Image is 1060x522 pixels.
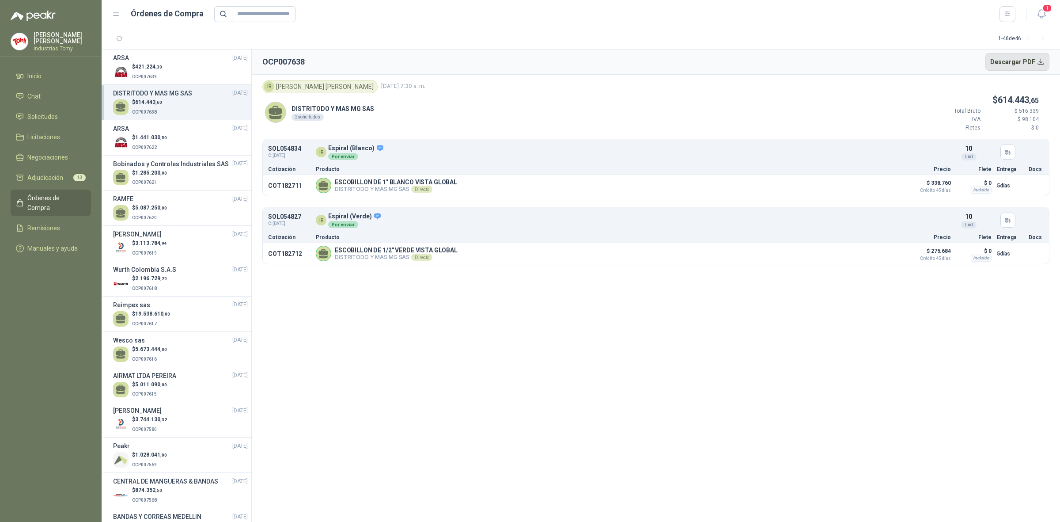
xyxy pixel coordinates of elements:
[956,178,992,188] p: $ 0
[11,88,91,105] a: Chat
[316,235,901,240] p: Producto
[155,488,162,493] span: ,50
[956,246,992,256] p: $ 0
[232,89,248,97] span: [DATE]
[113,229,248,257] a: [PERSON_NAME][DATE] Company Logo$3.113.784,94OCP007619
[113,240,129,256] img: Company Logo
[268,167,310,172] p: Cotización
[132,274,167,283] p: $
[291,114,324,121] div: 2 solicitudes
[11,149,91,166] a: Negociaciones
[986,124,1039,132] p: $ 0
[907,167,951,172] p: Precio
[264,81,274,92] div: IR
[132,63,162,71] p: $
[160,417,167,422] span: ,32
[232,195,248,203] span: [DATE]
[1029,167,1044,172] p: Docs
[132,251,157,255] span: OCP007619
[997,248,1023,259] p: 5 días
[135,487,162,493] span: 874.352
[113,452,129,468] img: Company Logo
[132,498,157,503] span: OCP007568
[113,88,248,116] a: DISTRITODO Y MAS MG SAS[DATE] $614.443,60OCP007638
[135,99,162,105] span: 614.443
[34,32,91,44] p: [PERSON_NAME] [PERSON_NAME]
[160,276,167,281] span: ,29
[232,513,248,521] span: [DATE]
[113,441,130,451] h3: Peakr
[113,194,133,204] h3: RAMFE
[232,266,248,274] span: [DATE]
[997,180,1023,191] p: 5 días
[160,241,167,246] span: ,94
[268,250,310,257] p: COT182712
[135,170,167,176] span: 1.285.200
[232,407,248,415] span: [DATE]
[131,8,204,20] h1: Órdenes de Compra
[163,312,170,316] span: ,00
[232,124,248,133] span: [DATE]
[956,235,992,240] p: Flete
[268,145,301,152] p: SOL054834
[268,182,310,189] p: COT182711
[11,129,91,145] a: Licitaciones
[113,53,248,81] a: ARSA[DATE] Company Logo$421.224,30OCP007639
[132,204,167,212] p: $
[11,11,56,21] img: Logo peakr
[232,230,248,239] span: [DATE]
[113,512,201,522] h3: BANDAS Y CORREAS MEDELLIN
[27,152,68,162] span: Negociaciones
[113,335,248,363] a: Wesco sas[DATE] $5.673.444,00OCP007616
[113,276,129,291] img: Company Logo
[132,145,157,150] span: OCP007622
[335,254,458,261] p: DISTRITODO Y MAS MG SAS
[132,74,157,79] span: OCP007639
[113,476,248,504] a: CENTRAL DE MANGUERAS & BANDAS[DATE] Company Logo$874.352,50OCP007568
[113,476,218,486] h3: CENTRAL DE MANGUERAS & BANDAS
[132,180,157,185] span: OCP007621
[132,357,157,362] span: OCP007616
[961,221,977,229] div: Und
[986,107,1039,115] p: $ 516.339
[113,124,248,152] a: ARSA[DATE] Company Logo$1.441.030,50OCP007622
[113,371,176,381] h3: AIRMAT LTDA PEREIRA
[135,346,167,352] span: 5.673.444
[907,235,951,240] p: Precio
[1029,96,1039,105] span: ,65
[27,193,83,213] span: Órdenes de Compra
[961,153,977,160] div: Und
[113,64,129,80] img: Company Logo
[160,135,167,140] span: ,50
[11,190,91,216] a: Órdenes de Compra
[135,64,162,70] span: 421.224
[411,186,432,193] div: Directo
[232,442,248,450] span: [DATE]
[113,488,129,503] img: Company Logo
[27,223,60,233] span: Remisiones
[132,345,167,354] p: $
[927,124,980,132] p: Fletes
[262,80,378,93] div: [PERSON_NAME] [PERSON_NAME]
[316,147,326,157] div: IR
[113,53,129,63] h3: ARSA
[132,239,167,248] p: $
[11,68,91,84] a: Inicio
[985,53,1050,71] button: Descargar PDF
[155,100,162,105] span: ,60
[34,46,91,51] p: Industrias Tomy
[132,486,162,495] p: $
[113,300,150,310] h3: Reimpex sas
[1029,235,1044,240] p: Docs
[11,240,91,257] a: Manuales y ayuda
[113,229,162,239] h3: [PERSON_NAME]
[268,152,301,159] span: C: [DATE]
[232,336,248,344] span: [DATE]
[135,416,167,423] span: 3.744.130
[27,112,58,122] span: Solicitudes
[132,110,157,114] span: OCP007638
[907,178,951,193] p: $ 338.760
[268,235,310,240] p: Cotización
[965,212,972,221] p: 10
[328,221,358,228] div: Por enviar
